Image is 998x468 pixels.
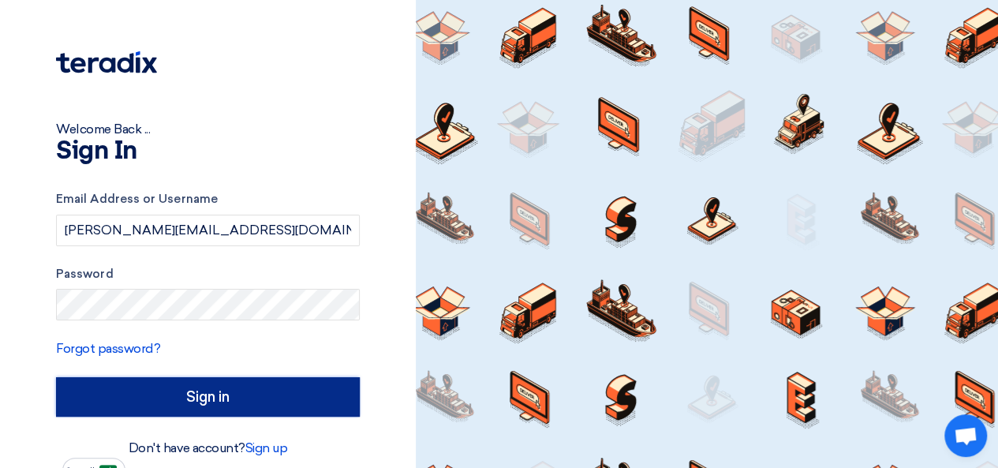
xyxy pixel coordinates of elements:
[56,265,360,283] label: Password
[56,139,360,164] h1: Sign In
[56,120,360,139] div: Welcome Back ...
[56,215,360,246] input: Enter your business email or username
[56,439,360,458] div: Don't have account?
[56,190,360,208] label: Email Address or Username
[245,440,288,455] a: Sign up
[56,51,157,73] img: Teradix logo
[56,377,360,417] input: Sign in
[944,414,987,457] a: Open chat
[56,341,160,356] a: Forgot password?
